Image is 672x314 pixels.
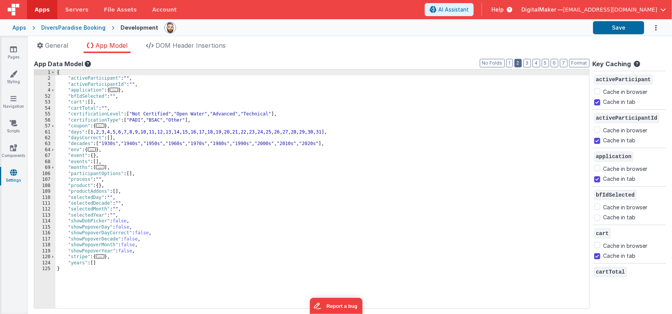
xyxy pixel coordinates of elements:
img: 338b8ff906eeea576da06f2fc7315c1b [165,22,176,33]
div: 111 [34,200,55,206]
div: 4 [34,87,55,93]
div: App Data Model [34,59,590,68]
span: cartTotal [594,267,627,277]
div: 67 [34,153,55,159]
div: 107 [34,177,55,182]
span: [EMAIL_ADDRESS][DOMAIN_NAME] [563,6,657,13]
span: ... [96,124,104,128]
button: Save [593,21,644,34]
button: 5 [542,59,549,67]
div: 118 [34,242,55,248]
div: 112 [34,206,55,212]
span: ... [88,147,96,152]
span: ... [96,254,104,259]
button: 4 [533,59,540,67]
button: 7 [560,59,568,67]
div: 110 [34,195,55,200]
div: 115 [34,224,55,230]
button: Options [644,20,660,36]
button: Format [569,59,590,67]
label: Cache in tab [603,136,636,144]
button: 6 [551,59,558,67]
iframe: Marker.io feedback button [310,298,362,314]
span: Help [491,6,504,13]
span: activeParticipant [594,75,653,85]
span: activeParticipantId [594,113,660,123]
div: Development [121,24,158,32]
span: ... [110,88,118,92]
div: 68 [34,159,55,165]
div: 55 [34,111,55,117]
span: DOM Header Insertions [156,42,226,49]
div: 108 [34,183,55,189]
div: 113 [34,212,55,218]
div: 56 [34,117,55,123]
button: AI Assistant [425,3,474,16]
label: Cache in browser [603,202,648,211]
div: 52 [34,94,55,99]
span: bfIdSelected [594,190,637,200]
div: 109 [34,189,55,194]
div: 57 [34,123,55,129]
div: 69 [34,165,55,170]
div: 119 [34,248,55,254]
button: 3 [523,59,531,67]
h4: Key Caching [593,61,631,68]
span: DigitalMaker — [521,6,563,13]
div: 2 [34,75,55,81]
div: 106 [34,171,55,177]
button: DigitalMaker — [EMAIL_ADDRESS][DOMAIN_NAME] [521,6,666,13]
div: 64 [34,147,55,153]
span: AI Assistant [438,6,469,13]
label: Cache in tab [603,252,636,260]
label: Cache in tab [603,175,636,183]
div: 53 [34,99,55,105]
div: 62 [34,135,55,141]
div: 125 [34,266,55,272]
div: 124 [34,260,55,266]
span: File Assets [104,6,137,13]
span: ... [96,165,104,169]
span: Servers [65,6,88,13]
label: Cache in browser [603,241,648,250]
div: 1 [34,70,55,75]
label: Cache in tab [603,98,636,106]
span: application [594,152,633,162]
label: Cache in browser [603,125,648,134]
div: 116 [34,230,55,236]
label: Cache in browser [603,164,648,173]
div: 114 [34,218,55,224]
button: 2 [514,59,522,67]
div: DiversParadise Booking [41,24,106,32]
span: cart [594,229,611,239]
button: 1 [506,59,513,67]
span: App Model [96,42,127,49]
button: No Folds [480,59,505,67]
div: 61 [34,129,55,135]
div: 3 [34,82,55,87]
div: 117 [34,236,55,242]
div: 54 [34,105,55,111]
span: Apps [35,6,50,13]
span: General [45,42,68,49]
label: Cache in browser [603,87,648,96]
div: 120 [34,254,55,260]
label: Cache in tab [603,213,636,221]
div: Apps [12,24,26,32]
div: 63 [34,141,55,147]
